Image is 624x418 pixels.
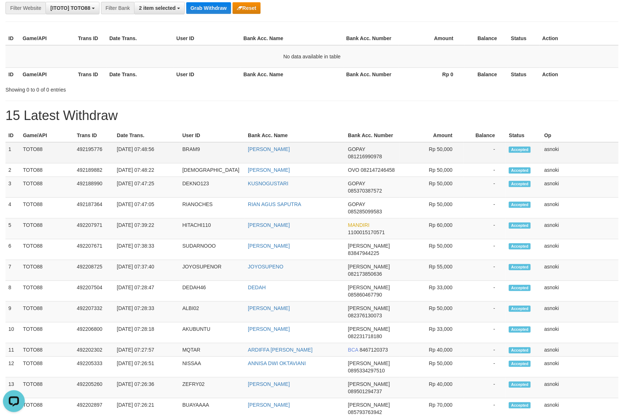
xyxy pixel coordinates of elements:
[5,83,254,93] div: Showing 0 to 0 of 0 entries
[464,129,506,142] th: Balance
[179,260,245,281] td: JOYOSUPENOR
[20,67,75,81] th: Game/API
[179,281,245,302] td: DEDAH46
[348,360,390,366] span: [PERSON_NAME]
[509,306,531,312] span: Accepted
[114,239,180,260] td: [DATE] 07:38:33
[114,142,180,163] td: [DATE] 07:48:56
[541,142,619,163] td: asnoki
[509,167,531,174] span: Accepted
[541,281,619,302] td: asnoki
[541,302,619,322] td: asnoki
[179,142,245,163] td: BRAM9
[5,378,20,398] td: 13
[74,129,114,142] th: Trans ID
[248,326,290,332] a: [PERSON_NAME]
[5,67,20,81] th: ID
[241,32,343,45] th: Bank Acc. Name
[74,198,114,218] td: 492187364
[179,357,245,378] td: NISSAA
[343,67,399,81] th: Bank Acc. Number
[20,218,74,239] td: TOTO88
[5,177,20,198] td: 3
[348,333,382,339] span: Copy 082231718180 to clipboard
[114,163,180,177] td: [DATE] 07:48:22
[464,281,506,302] td: -
[101,2,134,14] div: Filter Bank
[20,163,74,177] td: TOTO88
[114,129,180,142] th: Date Trans.
[5,108,619,123] h1: 15 Latest Withdraw
[5,281,20,302] td: 8
[348,201,365,207] span: GOPAY
[179,218,245,239] td: HITACHI110
[348,250,379,256] span: Copy 83847944225 to clipboard
[74,260,114,281] td: 492208725
[20,142,74,163] td: TOTO88
[20,343,74,357] td: TOTO88
[348,313,382,318] span: Copy 082376130073 to clipboard
[134,2,184,14] button: 2 item selected
[541,343,619,357] td: asnoki
[348,188,382,194] span: Copy 085370387572 to clipboard
[343,32,399,45] th: Bank Acc. Number
[114,281,180,302] td: [DATE] 07:28:47
[74,302,114,322] td: 492207332
[20,357,74,378] td: TOTO88
[20,32,75,45] th: Game/API
[5,163,20,177] td: 2
[464,198,506,218] td: -
[464,218,506,239] td: -
[248,360,306,366] a: ANNISA DWI OKTAVIANI
[348,388,382,394] span: Copy 089501294737 to clipboard
[348,292,382,298] span: Copy 085860467790 to clipboard
[20,281,74,302] td: TOTO88
[74,163,114,177] td: 492189882
[248,201,301,207] a: RIAN AGUS SAPUTRA
[186,2,231,14] button: Grab Withdraw
[464,357,506,378] td: -
[541,163,619,177] td: asnoki
[399,322,464,343] td: Rp 33,000
[179,378,245,398] td: ZEFRY02
[539,67,619,81] th: Action
[179,177,245,198] td: DEKNO123
[464,163,506,177] td: -
[509,202,531,208] span: Accepted
[20,260,74,281] td: TOTO88
[348,181,365,186] span: GOPAY
[464,142,506,163] td: -
[348,402,390,408] span: [PERSON_NAME]
[399,343,464,357] td: Rp 40,000
[506,129,541,142] th: Status
[179,343,245,357] td: MQTAR
[5,239,20,260] td: 6
[5,2,46,14] div: Filter Website
[114,218,180,239] td: [DATE] 07:39:22
[74,177,114,198] td: 492188990
[541,239,619,260] td: asnoki
[509,181,531,187] span: Accepted
[245,129,345,142] th: Bank Acc. Name
[74,343,114,357] td: 492202302
[5,45,619,68] td: No data available in table
[348,167,359,173] span: OVO
[20,378,74,398] td: TOTO88
[509,222,531,229] span: Accepted
[233,2,261,14] button: Reset
[241,67,343,81] th: Bank Acc. Name
[348,368,385,374] span: Copy 0895334297510 to clipboard
[399,260,464,281] td: Rp 55,000
[348,347,358,353] span: BCA
[5,322,20,343] td: 10
[74,357,114,378] td: 492205333
[348,264,390,270] span: [PERSON_NAME]
[509,402,531,409] span: Accepted
[541,260,619,281] td: asnoki
[541,218,619,239] td: asnoki
[114,378,180,398] td: [DATE] 07:26:36
[399,67,464,81] th: Rp 0
[75,67,106,81] th: Trans ID
[5,343,20,357] td: 11
[248,264,283,270] a: JOYOSUPENO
